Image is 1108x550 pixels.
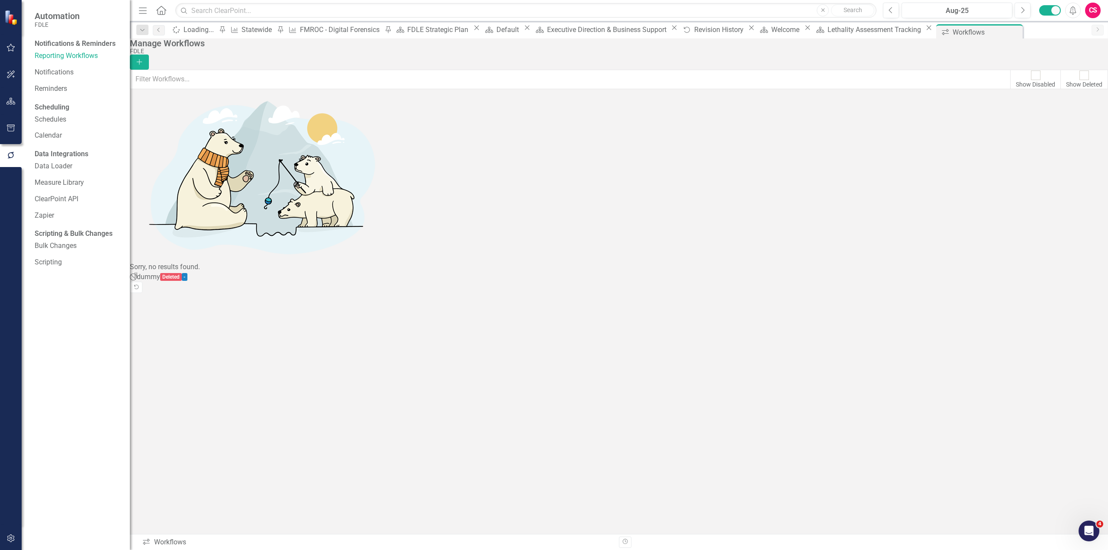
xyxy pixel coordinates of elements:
[182,273,188,281] span: -
[35,211,121,221] a: Zapier
[286,24,382,35] a: FMROC - Digital Forensics
[35,131,121,141] a: Calendar
[35,229,113,239] div: Scripting & Bulk Changes
[831,4,874,16] button: Search
[4,10,19,25] img: ClearPoint Strategy
[680,24,746,35] a: Revision History
[1066,80,1102,89] div: Show Deleted
[35,194,121,204] a: ClearPoint API
[1016,80,1055,89] div: Show Disabled
[130,262,1108,272] div: Sorry, no results found.
[160,273,182,281] span: Deleted
[35,39,116,49] div: Notifications & Reminders
[953,27,1021,38] div: Workflows
[242,24,274,35] div: Statewide
[393,24,471,35] a: FDLE Strategic Plan
[130,70,1011,89] input: Filter Workflows...
[905,6,1009,16] div: Aug-25
[35,103,69,113] div: Scheduling
[828,24,924,35] div: Lethality Assessment Tracking
[227,24,274,35] a: Statewide
[137,272,160,282] div: dummy
[844,6,862,13] span: Search
[35,115,121,125] a: Schedules
[1079,521,1099,541] iframe: Intercom live chat
[532,24,669,35] a: Executive Direction & Business Support
[407,24,471,35] div: FDLE Strategic Plan
[496,24,522,35] div: Default
[169,24,216,35] a: Loading...
[35,11,80,21] span: Automation
[35,178,121,188] a: Measure Library
[694,24,746,35] div: Revision History
[757,24,802,35] a: Welcome
[35,68,121,77] a: Notifications
[1096,521,1103,527] span: 4
[35,241,121,251] a: Bulk Changes
[35,84,121,94] a: Reminders
[35,21,80,28] small: FDLE
[1085,3,1101,18] button: CS
[35,51,121,61] a: Reporting Workflows
[902,3,1012,18] button: Aug-25
[35,257,121,267] a: Scripting
[142,537,612,547] div: Workflows
[813,24,924,35] a: Lethality Assessment Tracking
[175,3,876,18] input: Search ClearPoint...
[547,24,669,35] div: Executive Direction & Business Support
[130,89,390,262] img: No results found
[35,161,121,171] a: Data Loader
[130,39,1104,48] div: Manage Workflows
[35,149,88,159] div: Data Integrations
[184,24,216,35] div: Loading...
[300,24,382,35] div: FMROC - Digital Forensics
[771,24,802,35] div: Welcome
[130,48,1104,55] div: FDLE
[482,24,522,35] a: Default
